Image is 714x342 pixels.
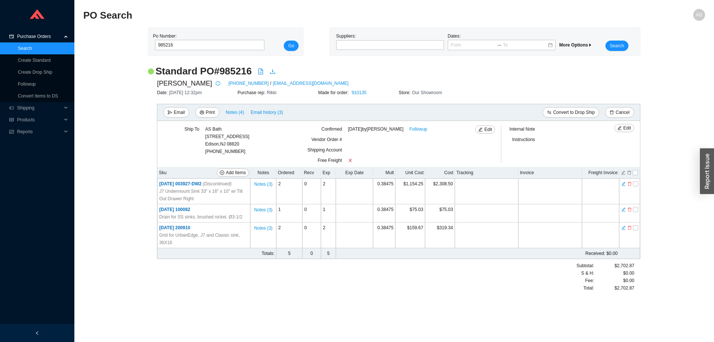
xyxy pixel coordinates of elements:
[228,80,268,87] a: [PHONE_NUMBER]
[214,81,222,86] span: info-circle
[576,262,594,269] span: Subtotal:
[425,167,455,179] th: Cost
[503,41,547,49] input: To
[395,167,425,179] th: Unit Cost
[203,181,231,186] i: (Discontinued)
[496,42,502,48] span: to
[583,284,594,292] span: Total:
[17,102,62,114] span: Shipping
[159,207,190,212] span: [DATE] 100082
[321,248,336,259] td: 5
[621,206,626,211] button: edit
[373,248,619,259] td: $0.00
[238,90,267,95] span: Purchase rep:
[594,269,634,277] div: $0.00
[627,181,632,186] span: delete
[288,42,294,49] span: Go
[159,181,232,186] span: [DATE] 003927-DW2
[254,224,273,229] button: Notes (3)
[621,181,626,186] span: edit
[321,223,336,248] td: 2
[455,167,518,179] th: Tracking
[627,169,632,175] button: delete
[254,180,272,188] span: Notes ( 3 )
[373,223,395,248] td: 0.38475
[270,80,271,87] span: /
[254,180,273,185] button: Notes (3)
[395,179,425,204] td: $1,154.25
[585,277,594,284] span: Fee :
[395,204,425,223] td: $75.03
[168,110,172,115] span: send
[627,225,632,230] span: delete
[321,167,336,179] th: Exp
[18,58,51,63] a: Create Standard
[614,124,634,132] button: editEdit
[270,68,276,76] a: download
[157,78,212,89] span: [PERSON_NAME]
[276,223,302,248] td: 2
[496,42,502,48] span: swap-right
[399,90,412,95] span: Store:
[184,127,199,132] span: Ship To
[159,188,248,202] span: J7 Undermount Sink 33" x 16" x 10" w/ Tilt Out Drawer Right
[484,126,492,133] span: Edit
[594,262,634,269] div: $2,702.87
[159,169,249,177] div: Sku
[621,169,626,175] button: edit
[35,331,39,335] span: left
[627,207,632,212] span: delete
[318,158,342,163] span: Free Freight
[373,179,395,204] td: 0.38475
[83,9,550,22] h2: PO Search
[617,126,622,131] span: edit
[312,137,342,142] span: Vendor Order #
[276,179,302,204] td: 2
[276,167,302,179] th: Ordered
[321,204,336,223] td: 1
[251,109,283,116] span: Email history (3)
[250,107,283,118] button: Email history (3)
[205,125,250,148] div: AS Bath [STREET_ADDRESS] Edison , NJ 08820
[159,231,248,246] span: Grid for UrbanEdge, J7 and Classic sink, 36X16
[621,180,626,186] button: edit
[220,170,224,176] span: plus-circle
[17,31,62,42] span: Purchase Orders
[254,224,272,232] span: Notes ( 3 )
[412,90,442,95] span: Our Showroom
[547,110,551,115] span: swap
[696,9,702,21] span: AG
[159,225,190,230] span: [DATE] 200910
[163,107,189,118] button: sendEmail
[621,224,626,230] button: edit
[373,204,395,223] td: 0.38475
[9,34,14,39] span: credit-card
[18,70,52,75] a: Create Drop Ship
[308,147,342,153] span: Shipping Account
[351,90,366,95] a: 910135
[254,206,272,214] span: Notes ( 3 )
[261,251,274,256] span: Totals:
[174,109,185,116] span: Email
[302,223,321,248] td: 0
[276,248,302,259] td: 5
[585,251,605,256] span: Received:
[409,125,427,133] a: Followup
[627,180,632,186] button: delete
[395,223,425,248] td: $159.67
[226,109,244,116] span: Notes ( 4 )
[512,137,535,142] span: Instructions
[582,167,619,179] th: Freight Invoice
[205,125,250,155] div: [PHONE_NUMBER]
[195,107,219,118] button: printerPrint
[212,78,222,89] button: info-circle
[615,109,629,116] span: Cancel
[518,167,582,179] th: Invoice
[200,110,204,115] span: printer
[169,90,202,95] span: [DATE] 12:32pm
[217,169,249,177] button: plus-circleAdd Items
[446,32,557,51] div: Dates:
[627,206,632,211] button: delete
[18,93,58,99] a: Convert Items to DS
[157,90,169,95] span: Date:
